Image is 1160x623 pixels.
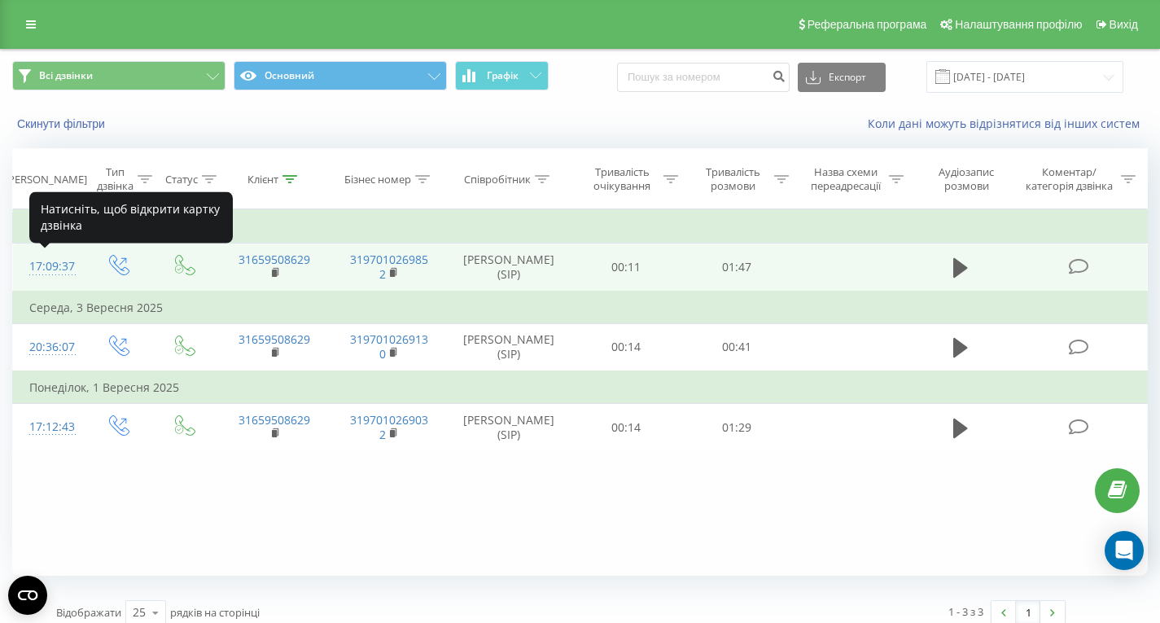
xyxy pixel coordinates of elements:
[455,61,549,90] button: Графік
[798,63,886,92] button: Експорт
[165,173,198,186] div: Статус
[12,61,225,90] button: Всі дзвінки
[1022,165,1117,193] div: Коментар/категорія дзвінка
[697,165,770,193] div: Тривалість розмови
[56,605,121,620] span: Відображати
[447,404,571,451] td: [PERSON_NAME] (SIP)
[948,603,983,620] div: 1 - 3 з 3
[5,173,87,186] div: [PERSON_NAME]
[234,61,447,90] button: Основний
[447,323,571,371] td: [PERSON_NAME] (SIP)
[350,252,428,282] a: 3197010269852
[585,165,659,193] div: Тривалість очікування
[808,18,927,31] span: Реферальна програма
[1110,18,1138,31] span: Вихід
[681,323,792,371] td: 00:41
[1105,531,1144,570] div: Open Intercom Messenger
[239,252,310,267] a: 31659508629
[571,323,681,371] td: 00:14
[350,331,428,362] a: 3197010269130
[447,243,571,292] td: [PERSON_NAME] (SIP)
[13,292,1148,324] td: Середа, 3 Вересня 2025
[344,173,411,186] div: Бізнес номер
[8,576,47,615] button: Open CMP widget
[29,411,68,443] div: 17:12:43
[239,412,310,428] a: 31659508629
[922,165,1010,193] div: Аудіозапис розмови
[464,173,531,186] div: Співробітник
[29,191,233,243] div: Натисніть, щоб відкрити картку дзвінка
[29,331,68,363] div: 20:36:07
[133,604,146,621] div: 25
[13,211,1148,243] td: Вчора
[247,173,278,186] div: Клієнт
[39,69,93,82] span: Всі дзвінки
[350,412,428,442] a: 3197010269032
[12,116,113,131] button: Скинути фільтри
[955,18,1082,31] span: Налаштування профілю
[29,251,68,283] div: 17:09:37
[681,404,792,451] td: 01:29
[571,243,681,292] td: 00:11
[487,70,519,81] span: Графік
[617,63,790,92] input: Пошук за номером
[170,605,260,620] span: рядків на сторінці
[239,331,310,347] a: 31659508629
[13,371,1148,404] td: Понеділок, 1 Вересня 2025
[681,243,792,292] td: 01:47
[868,116,1148,131] a: Коли дані можуть відрізнятися вiд інших систем
[97,165,134,193] div: Тип дзвінка
[808,165,886,193] div: Назва схеми переадресації
[571,404,681,451] td: 00:14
